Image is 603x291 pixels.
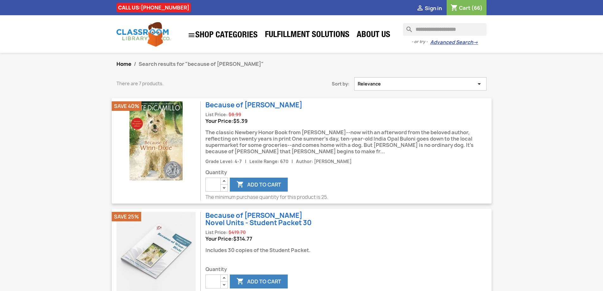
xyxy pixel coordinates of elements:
[205,242,312,257] div: Includes 30 copies of the Student Packet.
[296,159,352,164] span: Author: [PERSON_NAME]
[233,117,248,124] span: Price
[354,29,393,42] a: About Us
[205,124,492,158] div: The classic Newbery Honor Book from [PERSON_NAME]--now with an afterword from the beloved author,...
[236,181,244,189] i: 
[411,39,430,45] span: - or try -
[116,80,265,87] p: There are 7 products.
[205,112,228,117] span: List Price:
[139,60,264,67] span: Search results for "because of [PERSON_NAME]"
[430,39,478,46] a: Advanced Search→
[275,81,354,87] span: Sort by:
[116,212,196,291] img: Because of Winn-Dixie (Novel Units - Student Packet 30)
[473,39,478,46] span: →
[416,5,442,12] a:  Sign in
[289,159,295,164] span: |
[425,5,442,12] span: Sign in
[230,178,288,192] button: Add to cart
[205,194,492,200] p: The minimum purchase quantity for this product is 25.
[471,4,483,11] span: (66)
[229,111,241,118] span: Regular price
[205,275,221,288] input: Quantity
[205,159,242,164] span: Grade Level: 4-7
[262,29,353,42] a: Fulfillment Solutions
[205,118,492,124] div: Your Price:
[236,278,244,286] i: 
[116,101,196,180] img: Because of Winn-Dixie
[205,211,311,227] a: Because of [PERSON_NAME]Novel Units - Student Packet 30
[233,235,252,242] span: Price
[205,100,302,110] a: Because of [PERSON_NAME]
[205,230,228,235] span: List Price:
[205,169,492,176] span: Quantity
[403,23,411,31] i: search
[243,159,248,164] span: |
[450,4,458,12] i: shopping_cart
[230,275,288,288] button: Add to cart
[116,3,191,12] div: CALL US:
[112,212,141,221] li: Save 25%
[354,77,487,91] button: Sort by selection
[249,159,288,164] span: Lexile Range: 670
[116,60,131,67] a: Home
[475,81,483,87] i: 
[205,178,221,192] input: Quantity
[403,23,487,36] input: Search
[116,22,170,47] img: Classroom Library Company
[459,4,470,11] span: Cart
[205,236,312,242] div: Your Price:
[185,28,261,42] a: SHOP CATEGORIES
[205,266,312,273] span: Quantity
[112,101,141,111] li: Save 40%
[450,4,483,11] a: Shopping cart link containing 66 product(s)
[141,4,189,11] a: [PHONE_NUMBER]
[188,31,195,39] i: 
[416,5,424,12] i: 
[229,229,246,236] span: Regular price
